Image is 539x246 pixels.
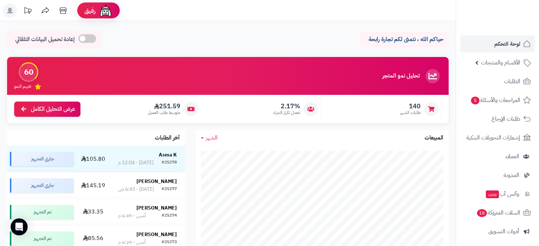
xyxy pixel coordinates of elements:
[492,114,520,124] span: طلبات الإرجاع
[273,110,300,116] span: معدل تكرار الشراء
[365,35,443,44] p: حياكم الله ، نتمنى لكم تجارة رابحة
[476,208,520,218] span: السلات المتروكة
[470,95,520,105] span: المراجعات والأسئلة
[425,135,443,141] h3: المبيعات
[155,135,180,141] h3: آخر الطلبات
[400,110,421,116] span: طلبات الشهر
[19,4,37,19] a: تحديثات المنصة
[460,35,535,52] a: لوحة التحكم
[477,209,487,217] span: 18
[481,58,520,68] span: الأقسام والمنتجات
[460,167,535,184] a: المدونة
[201,134,218,142] a: الشهر
[460,129,535,146] a: إشعارات التحويلات البنكية
[460,185,535,202] a: وآتس آبجديد
[505,151,519,161] span: العملاء
[148,110,180,116] span: متوسط طلب العميل
[162,212,177,219] div: #25274
[460,204,535,221] a: السلات المتروكة18
[148,102,180,110] span: 251.59
[504,170,519,180] span: المدونة
[460,73,535,90] a: الطلبات
[84,6,96,15] span: رفيق
[15,35,75,44] span: إعادة تحميل البيانات التلقائي
[14,102,80,117] a: عرض التحليل الكامل
[10,178,74,193] div: جاري التجهيز
[10,205,74,219] div: تم التجهيز
[77,146,110,172] td: 105.80
[118,239,146,246] div: أمس - 6:29 م
[460,110,535,127] a: طلبات الإرجاع
[99,4,113,18] img: ai-face.png
[31,105,75,113] span: عرض التحليل الكامل
[136,231,177,238] strong: [PERSON_NAME]
[136,178,177,185] strong: [PERSON_NAME]
[11,218,28,235] div: Open Intercom Messenger
[10,152,74,166] div: جاري التجهيز
[206,133,218,142] span: الشهر
[486,190,499,198] span: جديد
[118,212,146,219] div: أمس - 6:49 م
[118,186,154,193] div: [DATE] - 6:43 ص
[466,133,520,143] span: إشعارات التحويلات البنكية
[162,186,177,193] div: #25277
[273,102,300,110] span: 2.17%
[471,97,479,104] span: 5
[382,73,420,79] h3: تحليل نمو المتجر
[159,151,177,159] strong: Asma K
[14,84,31,90] span: تقييم النمو
[460,148,535,165] a: العملاء
[162,239,177,246] div: #25273
[494,39,520,49] span: لوحة التحكم
[77,172,110,199] td: 145.19
[488,227,519,236] span: أدوات التسويق
[400,102,421,110] span: 140
[485,189,519,199] span: وآتس آب
[460,223,535,240] a: أدوات التسويق
[77,199,110,225] td: 33.35
[460,92,535,109] a: المراجعات والأسئلة5
[504,76,520,86] span: الطلبات
[136,204,177,212] strong: [PERSON_NAME]
[10,231,74,246] div: تم التجهيز
[162,159,177,166] div: #25278
[118,159,153,166] div: [DATE] - 12:04 م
